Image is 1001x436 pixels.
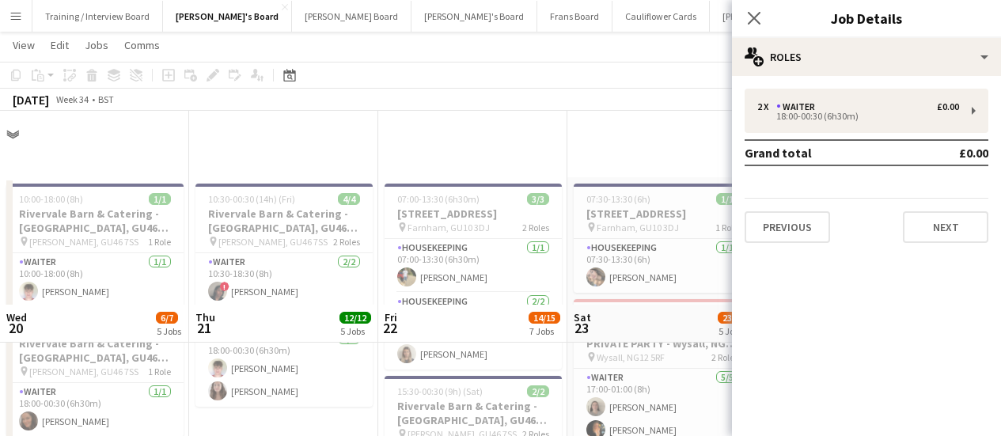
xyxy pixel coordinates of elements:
span: 20 [4,319,27,337]
span: 1/1 [149,193,171,205]
h3: Rivervale Barn & Catering - [GEOGRAPHIC_DATA], GU46 7SS [6,207,184,235]
div: 5 Jobs [157,325,181,337]
a: Edit [44,35,75,55]
span: 2 Roles [522,222,549,233]
span: 1 Role [148,366,171,377]
button: [PERSON_NAME]'s Board [163,1,292,32]
span: Jobs [85,38,108,52]
span: 10:00-18:00 (8h) [19,193,83,205]
a: Comms [118,35,166,55]
app-job-card: 10:00-18:00 (8h)1/1Rivervale Barn & Catering - [GEOGRAPHIC_DATA], GU46 7SS [PERSON_NAME], GU46 7S... [6,184,184,307]
td: Grand total [745,140,913,165]
span: 3/3 [527,193,549,205]
h3: [STREET_ADDRESS] [574,207,751,221]
span: 10:30-00:30 (14h) (Fri) [208,193,295,205]
div: Waiter [776,101,821,112]
span: 2/2 [527,385,549,397]
button: Next [903,211,988,243]
span: 07:30-13:30 (6h) [586,193,650,205]
span: 07:00-13:30 (6h30m) [397,193,480,205]
h3: Job Details [732,8,1001,28]
span: 14/15 [529,312,560,324]
button: Frans Board [537,1,612,32]
span: Week 34 [52,93,92,105]
span: Thu [195,310,215,324]
h3: Rivervale Barn & Catering - [GEOGRAPHIC_DATA], GU46 7SS [6,336,184,365]
span: 1 Role [148,236,171,248]
app-card-role: Housekeeping1/107:30-13:30 (6h)[PERSON_NAME] [574,239,751,293]
app-job-card: 07:00-13:30 (6h30m)3/3[STREET_ADDRESS] Farnham, GU10 3DJ2 RolesHousekeeping1/107:00-13:30 (6h30m)... [385,184,562,370]
button: [PERSON_NAME]'s Board [411,1,537,32]
span: ! [220,282,229,291]
span: 6/7 [156,312,178,324]
h3: Rivervale Barn & Catering - [GEOGRAPHIC_DATA], GU46 7SS [195,207,373,235]
div: 2 x [757,101,776,112]
app-job-card: 10:30-00:30 (14h) (Fri)4/4Rivervale Barn & Catering - [GEOGRAPHIC_DATA], GU46 7SS [PERSON_NAME], ... [195,184,373,407]
span: 1 Role [715,222,738,233]
span: View [13,38,35,52]
td: £0.00 [913,140,988,165]
span: Wed [6,310,27,324]
h3: [STREET_ADDRESS] [385,207,562,221]
div: 5 Jobs [340,325,370,337]
span: 21 [193,319,215,337]
div: BST [98,93,114,105]
span: 23 [571,319,591,337]
span: Wysall, NG12 5RF [597,351,665,363]
span: 2 Roles [711,351,738,363]
span: 1/1 [716,193,738,205]
app-card-role: Housekeeping2/207:30-13:30 (6h)[PERSON_NAME][PERSON_NAME] [385,293,562,370]
app-card-role: Waiter1/110:00-18:00 (8h)[PERSON_NAME] [6,253,184,307]
span: Comms [124,38,160,52]
h3: Rivervale Barn & Catering - [GEOGRAPHIC_DATA], GU46 7SS [385,399,562,427]
a: Jobs [78,35,115,55]
span: 4/4 [338,193,360,205]
span: 22 [382,319,397,337]
span: [PERSON_NAME], GU46 7SS [29,236,138,248]
button: Previous [745,211,830,243]
span: Fri [385,310,397,324]
div: Roles [732,38,1001,76]
button: Training / Interview Board [32,1,163,32]
span: Sat [574,310,591,324]
div: 7 Jobs [529,325,559,337]
div: 18:00-00:30 (6h30m) [757,112,959,120]
span: Edit [51,38,69,52]
span: Farnham, GU10 3DJ [408,222,490,233]
app-card-role: BAR STAFF2/218:00-00:30 (6h30m)[PERSON_NAME][PERSON_NAME] [195,330,373,407]
app-card-role: Waiter2/210:30-18:30 (8h)![PERSON_NAME][PERSON_NAME] [195,253,373,330]
span: 2 Roles [333,236,360,248]
a: View [6,35,41,55]
div: 5 Jobs [719,325,749,337]
button: [PERSON_NAME]'s Board [710,1,836,32]
app-card-role: Housekeeping1/107:00-13:30 (6h30m)[PERSON_NAME] [385,239,562,293]
span: [PERSON_NAME], GU46 7SS [218,236,328,248]
span: 23/24 [718,312,749,324]
span: 15:30-00:30 (9h) (Sat) [397,385,483,397]
div: [DATE] [13,92,49,108]
button: Cauliflower Cards [612,1,710,32]
span: 12/12 [339,312,371,324]
button: [PERSON_NAME] Board [292,1,411,32]
div: £0.00 [937,101,959,112]
app-job-card: 07:30-13:30 (6h)1/1[STREET_ADDRESS] Farnham, GU10 3DJ1 RoleHousekeeping1/107:30-13:30 (6h)[PERSON... [574,184,751,293]
span: Farnham, GU10 3DJ [597,222,679,233]
span: [PERSON_NAME], GU46 7SS [29,366,138,377]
